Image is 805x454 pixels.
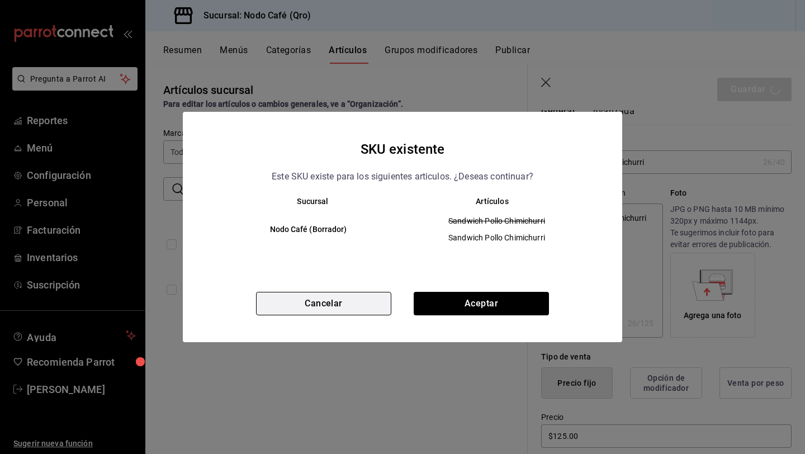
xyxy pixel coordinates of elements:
[256,292,391,315] button: Cancelar
[402,197,600,206] th: Artículos
[272,169,533,184] p: Este SKU existe para los siguientes articulos. ¿Deseas continuar?
[414,292,549,315] button: Aceptar
[361,139,445,160] h4: SKU existente
[412,215,581,226] span: Sandwich Pollo Chimichurri
[412,232,581,243] span: Sandwich Pollo Chimichurri
[205,197,402,206] th: Sucursal
[223,224,394,236] h6: Nodo Café (Borrador)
